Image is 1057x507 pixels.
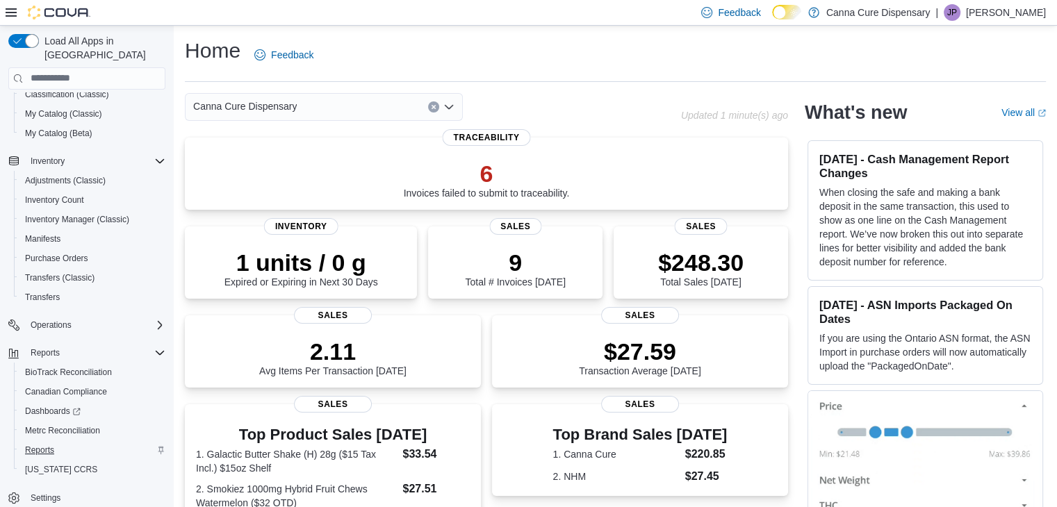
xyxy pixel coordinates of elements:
[428,101,439,113] button: Clear input
[25,128,92,139] span: My Catalog (Beta)
[25,317,77,333] button: Operations
[402,446,469,463] dd: $33.54
[25,153,165,169] span: Inventory
[819,298,1031,326] h3: [DATE] - ASN Imports Packaged On Dates
[465,249,565,288] div: Total # Invoices [DATE]
[224,249,378,276] p: 1 units / 0 g
[19,269,165,286] span: Transfers (Classic)
[14,440,171,460] button: Reports
[14,171,171,190] button: Adjustments (Classic)
[489,218,541,235] span: Sales
[601,307,679,324] span: Sales
[193,98,297,115] span: Canna Cure Dispensary
[25,464,97,475] span: [US_STATE] CCRS
[25,194,84,206] span: Inventory Count
[19,403,86,419] a: Dashboards
[25,108,102,119] span: My Catalog (Classic)
[31,347,60,358] span: Reports
[19,231,165,247] span: Manifests
[19,461,165,478] span: Washington CCRS
[25,153,70,169] button: Inventory
[14,268,171,288] button: Transfers (Classic)
[805,101,907,124] h2: What's new
[675,218,727,235] span: Sales
[19,86,115,103] a: Classification (Classic)
[14,363,171,382] button: BioTrack Reconciliation
[259,338,407,376] div: Avg Items Per Transaction [DATE]
[772,5,801,19] input: Dark Mode
[947,4,957,21] span: JP
[19,86,165,103] span: Classification (Classic)
[579,338,701,376] div: Transaction Average [DATE]
[19,442,60,458] a: Reports
[601,396,679,413] span: Sales
[25,367,112,378] span: BioTrack Reconciliation
[19,172,165,189] span: Adjustments (Classic)
[819,331,1031,373] p: If you are using the Ontario ASN format, the ASN Import in purchase orders will now automatically...
[19,383,113,400] a: Canadian Compliance
[259,338,407,365] p: 2.11
[1038,109,1046,117] svg: External link
[19,461,103,478] a: [US_STATE] CCRS
[465,249,565,276] p: 9
[14,85,171,104] button: Classification (Classic)
[19,231,66,247] a: Manifests
[25,444,54,456] span: Reports
[935,4,938,21] p: |
[658,249,744,276] p: $248.30
[196,426,470,443] h3: Top Product Sales [DATE]
[14,249,171,268] button: Purchase Orders
[402,481,469,497] dd: $27.51
[19,422,106,439] a: Metrc Reconciliation
[3,315,171,335] button: Operations
[28,6,90,19] img: Cova
[14,104,171,124] button: My Catalog (Classic)
[14,460,171,479] button: [US_STATE] CCRS
[19,383,165,400] span: Canadian Compliance
[19,192,90,208] a: Inventory Count
[442,129,530,146] span: Traceability
[3,343,171,363] button: Reports
[19,289,165,306] span: Transfers
[553,426,728,443] h3: Top Brand Sales [DATE]
[658,249,744,288] div: Total Sales [DATE]
[19,250,165,267] span: Purchase Orders
[14,288,171,307] button: Transfers
[25,386,107,397] span: Canadian Compliance
[19,364,165,381] span: BioTrack Reconciliation
[579,338,701,365] p: $27.59
[185,37,240,65] h1: Home
[25,406,81,417] span: Dashboards
[19,125,98,142] a: My Catalog (Beta)
[443,101,454,113] button: Open list of options
[685,468,728,485] dd: $27.45
[19,125,165,142] span: My Catalog (Beta)
[31,492,60,504] span: Settings
[19,211,135,228] a: Inventory Manager (Classic)
[25,490,66,506] a: Settings
[14,190,171,210] button: Inventory Count
[19,403,165,419] span: Dashboards
[553,447,680,461] dt: 1. Canna Cure
[25,292,60,303] span: Transfers
[19,106,165,122] span: My Catalog (Classic)
[25,425,100,436] span: Metrc Reconciliation
[14,210,171,229] button: Inventory Manager (Classic)
[31,156,65,167] span: Inventory
[14,421,171,440] button: Metrc Reconciliation
[826,4,930,21] p: Canna Cure Dispensary
[19,192,165,208] span: Inventory Count
[966,4,1046,21] p: [PERSON_NAME]
[25,89,109,100] span: Classification (Classic)
[294,307,372,324] span: Sales
[39,34,165,62] span: Load All Apps in [GEOGRAPHIC_DATA]
[772,19,773,20] span: Dark Mode
[14,229,171,249] button: Manifests
[819,185,1031,269] p: When closing the safe and making a bank deposit in the same transaction, this used to show as one...
[14,124,171,143] button: My Catalog (Beta)
[25,175,106,186] span: Adjustments (Classic)
[404,160,570,199] div: Invoices failed to submit to traceability.
[25,344,165,361] span: Reports
[25,233,60,244] span: Manifests
[31,319,72,331] span: Operations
